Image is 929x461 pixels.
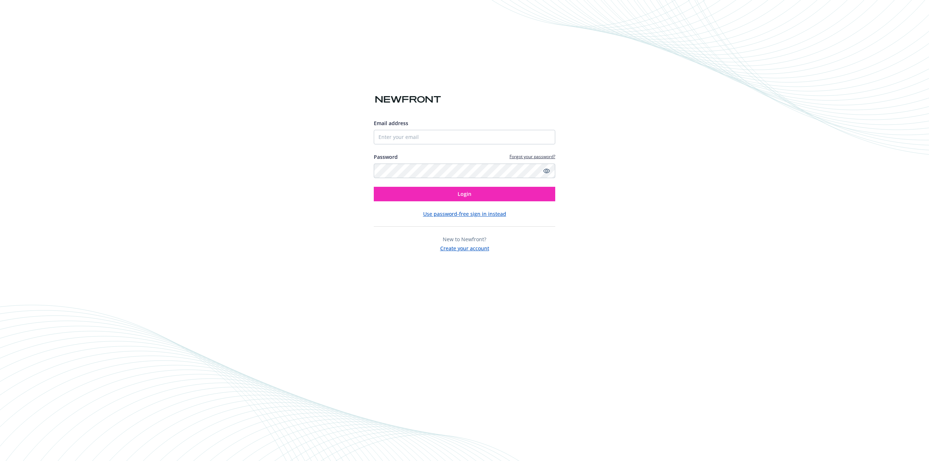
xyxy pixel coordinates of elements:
[374,164,555,178] input: Enter your password
[542,166,551,175] a: Show password
[374,93,442,106] img: Newfront logo
[458,190,471,197] span: Login
[374,130,555,144] input: Enter your email
[374,153,398,161] label: Password
[374,120,408,127] span: Email address
[374,187,555,201] button: Login
[440,243,489,252] button: Create your account
[509,153,555,160] a: Forgot your password?
[443,236,486,243] span: New to Newfront?
[423,210,506,218] button: Use password-free sign in instead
